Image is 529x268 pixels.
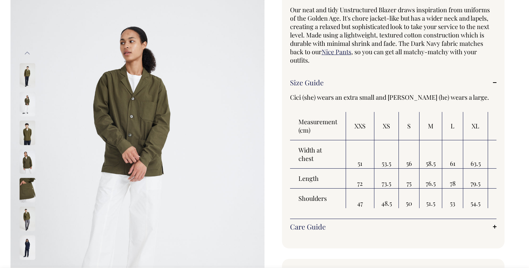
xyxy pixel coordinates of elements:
[488,140,516,169] td: 66
[419,140,442,169] td: 58.5
[463,140,488,169] td: 63.5
[399,112,419,140] th: S
[290,78,496,87] a: Size Guide
[20,63,35,87] img: olive
[20,120,35,145] img: olive
[374,189,399,208] td: 48.5
[419,112,442,140] th: M
[488,189,516,208] td: 56
[290,6,490,56] span: Our neat and tidy Unstructured Blazer draws inspiration from uniforms of the Golden Age. It's cho...
[442,112,463,140] th: L
[442,189,463,208] td: 53
[463,112,488,140] th: XL
[290,112,346,140] th: Measurement (cm)
[399,189,419,208] td: 50
[463,189,488,208] td: 54.5
[346,112,374,140] th: XXS
[20,206,35,231] img: olive
[290,48,477,64] span: , so you can get all matchy-matchy with your outfits.
[374,140,399,169] td: 53.5
[20,149,35,174] img: olive
[290,169,346,189] th: Length
[22,45,33,61] button: Previous
[419,169,442,189] td: 76.5
[290,189,346,208] th: Shoulders
[290,223,496,231] a: Care Guide
[488,169,516,189] td: 81
[290,93,489,101] span: Cici (she) wears an extra small and [PERSON_NAME] (he) wears a large.
[346,189,374,208] td: 47
[20,235,35,260] img: dark-navy
[442,140,463,169] td: 61
[290,140,346,169] th: Width at chest
[20,92,35,116] img: olive
[399,140,419,169] td: 56
[374,169,399,189] td: 73.5
[442,169,463,189] td: 78
[322,48,351,56] a: Nice Pants
[346,140,374,169] td: 51
[20,178,35,202] img: olive
[346,169,374,189] td: 72
[399,169,419,189] td: 75
[463,169,488,189] td: 79.5
[488,112,516,140] th: 2XL
[374,112,399,140] th: XS
[419,189,442,208] td: 51.5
